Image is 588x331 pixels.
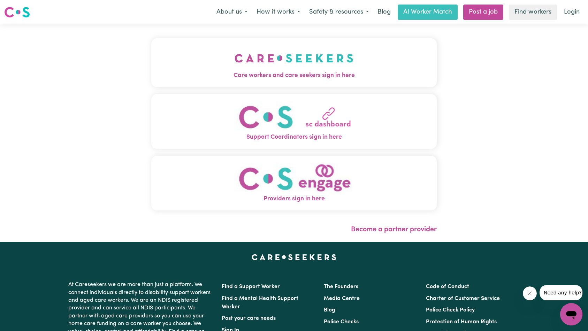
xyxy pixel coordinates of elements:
[463,5,503,20] a: Post a job
[151,94,437,149] button: Support Coordinators sign in here
[151,156,437,210] button: Providers sign in here
[305,5,373,20] button: Safety & resources
[222,296,298,310] a: Find a Mental Health Support Worker
[324,296,360,301] a: Media Centre
[560,303,582,325] iframe: Button to launch messaging window
[151,71,437,80] span: Care workers and care seekers sign in here
[398,5,458,20] a: AI Worker Match
[222,316,276,321] a: Post your care needs
[523,286,537,300] iframe: Close message
[4,4,30,20] a: Careseekers logo
[212,5,252,20] button: About us
[426,284,469,290] a: Code of Conduct
[426,296,500,301] a: Charter of Customer Service
[351,226,437,233] a: Become a partner provider
[373,5,395,20] a: Blog
[151,38,437,87] button: Care workers and care seekers sign in here
[540,285,582,300] iframe: Message from company
[426,307,475,313] a: Police Check Policy
[222,284,280,290] a: Find a Support Worker
[324,307,335,313] a: Blog
[509,5,557,20] a: Find workers
[151,194,437,203] span: Providers sign in here
[252,254,336,260] a: Careseekers home page
[560,5,584,20] a: Login
[4,6,30,18] img: Careseekers logo
[151,133,437,142] span: Support Coordinators sign in here
[426,319,497,325] a: Protection of Human Rights
[252,5,305,20] button: How it works
[324,284,358,290] a: The Founders
[324,319,359,325] a: Police Checks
